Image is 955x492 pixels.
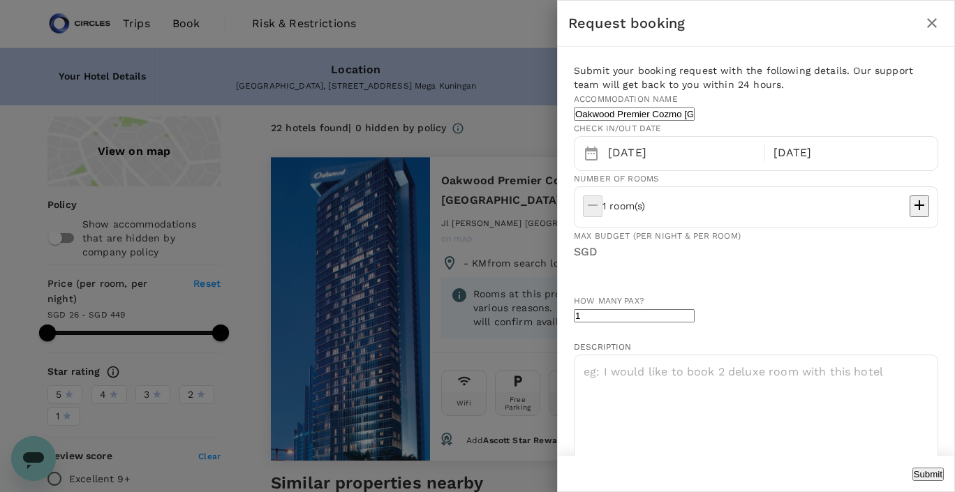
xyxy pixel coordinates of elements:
span: Number of rooms [574,174,659,184]
button: close [920,11,944,35]
p: SGD [574,244,938,260]
div: Request booking [568,12,920,34]
span: Max Budget (per night & per room) [574,231,741,241]
div: [DATE] [768,140,927,167]
button: Submit [912,468,944,481]
button: decrease [910,195,929,217]
p: Submit your booking request with the following details. Our support team will get back to you wit... [574,64,938,91]
span: Check in/out date [574,124,662,133]
button: decrease [583,195,602,217]
div: [DATE] [602,140,762,167]
p: 1 room(s) [602,199,910,213]
span: Accommodation Name [574,94,678,104]
span: How many pax? [574,296,644,306]
span: Description [574,342,632,352]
